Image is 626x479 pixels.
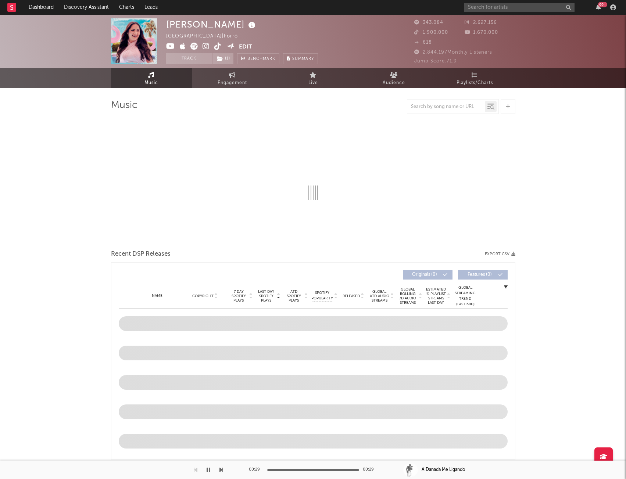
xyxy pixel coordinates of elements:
div: Global Streaming Trend (Last 60D) [454,285,476,307]
span: Music [144,79,158,87]
span: 2.627.156 [465,20,497,25]
span: Summary [292,57,314,61]
a: Benchmark [237,53,279,64]
span: Playlists/Charts [457,79,493,87]
span: Global Rolling 7D Audio Streams [398,287,418,305]
div: 00:29 [249,465,264,474]
span: Copyright [192,294,214,298]
button: Track [166,53,212,64]
input: Search for artists [464,3,575,12]
span: Jump Score: 71.9 [414,59,457,64]
span: Recent DSP Releases [111,250,171,259]
div: 99 + [598,2,607,7]
span: 1.670.000 [465,30,498,35]
span: Estimated % Playlist Streams Last Day [426,287,446,305]
a: Music [111,68,192,88]
div: A Danada Me Ligando [422,467,465,473]
span: Spotify Popularity [311,290,333,301]
button: Originals(0) [403,270,452,280]
a: Engagement [192,68,273,88]
span: 7 Day Spotify Plays [229,289,248,303]
button: Features(0) [458,270,508,280]
div: [GEOGRAPHIC_DATA] | Forró [166,32,246,41]
span: ( 1 ) [212,53,234,64]
span: ATD Spotify Plays [284,289,304,303]
a: Playlists/Charts [434,68,515,88]
span: Originals ( 0 ) [408,273,441,277]
span: Released [343,294,360,298]
span: Last Day Spotify Plays [257,289,276,303]
span: Audience [383,79,405,87]
button: 99+ [596,4,601,10]
button: Edit [239,43,252,52]
button: Summary [283,53,318,64]
span: 1.900.000 [414,30,448,35]
span: 2.844.197 Monthly Listeners [414,50,492,55]
span: 343.084 [414,20,443,25]
span: Engagement [218,79,247,87]
button: Export CSV [485,252,515,256]
a: Audience [354,68,434,88]
a: Live [273,68,354,88]
div: Name [133,293,182,299]
button: (1) [212,53,233,64]
span: Global ATD Audio Streams [369,289,390,303]
span: Live [308,79,318,87]
span: 618 [414,40,432,45]
input: Search by song name or URL [407,104,485,110]
div: [PERSON_NAME] [166,18,257,30]
span: Features ( 0 ) [463,273,497,277]
span: Benchmark [247,55,275,64]
div: 00:29 [363,465,378,474]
